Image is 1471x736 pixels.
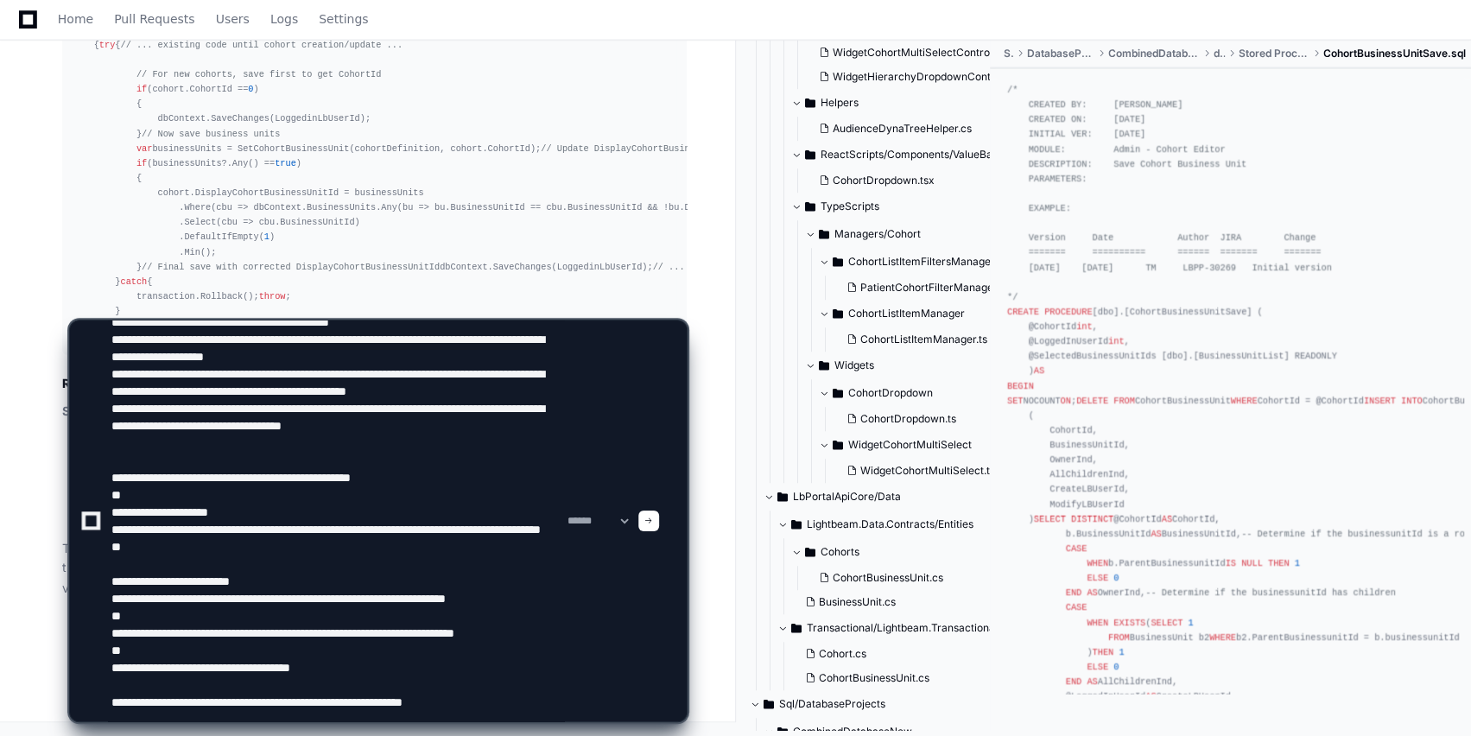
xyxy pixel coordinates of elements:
[142,262,440,272] span: // Final save with corrected DisplayCohortBusinessUnitId
[1004,47,1013,60] span: Sql
[840,276,1009,301] button: PatientCohortFilterManager.ts
[1108,47,1200,60] span: CombinedDatabaseNew
[833,174,935,188] span: CohortDropdown.tsx
[120,40,403,50] span: // ... existing code until cohort creation/update ...
[136,69,381,79] span: // For new cohorts, save first to get CohortId
[1214,47,1225,60] span: dbo
[264,232,269,242] span: 1
[653,262,796,272] span: // ... rest of the code ...
[1239,47,1309,60] span: Stored Procedures
[821,200,879,214] span: TypeScripts
[1007,85,1332,302] span: /* CREATED BY: [PERSON_NAME] CREATED ON: [DATE] INITIAL VER: [DATE] MODULE: Admin - Cohort Editor...
[805,145,815,166] svg: Directory
[791,142,1019,169] button: ReactScripts/Components/ValueBasedCare
[99,40,115,50] span: try
[58,14,93,24] span: Home
[833,47,1018,60] span: WidgetCohortMultiSelectController.cs
[136,143,152,154] span: var
[248,84,253,94] span: 0
[821,97,859,111] span: Helpers
[821,149,1019,162] span: ReactScripts/Components/ValueBasedCare
[833,252,843,273] svg: Directory
[834,228,921,242] span: Managers/Cohort
[805,197,815,218] svg: Directory
[812,117,1009,142] button: AudienceDynaTreeHelper.cs
[819,225,829,245] svg: Directory
[805,221,1019,249] button: Managers/Cohort
[319,14,368,24] span: Settings
[805,93,815,114] svg: Directory
[819,249,1019,276] button: CohortListItemFiltersManager
[812,66,1023,90] button: WidgetHierarchyDropdownController.cs
[142,129,280,139] span: // Now save business units
[275,158,296,168] span: true
[216,14,250,24] span: Users
[270,14,298,24] span: Logs
[848,256,995,270] span: CohortListItemFiltersManager
[860,282,1008,295] span: PatientCohortFilterManager.ts
[791,194,1019,221] button: TypeScripts
[833,71,1030,85] span: WidgetHierarchyDropdownController.cs
[541,143,886,154] span: // Update DisplayCohortBusinessUnitId with a valid BusinessUnitId
[136,158,147,168] span: if
[136,84,147,94] span: if
[791,90,1019,117] button: Helpers
[833,123,972,136] span: AudienceDynaTreeHelper.cs
[812,41,1023,66] button: WidgetCohortMultiSelectController.cs
[1323,47,1466,60] span: CohortBusinessUnitSave.sql
[1027,47,1094,60] span: DatabaseProjects
[114,14,194,24] span: Pull Requests
[812,169,1009,194] button: CohortDropdown.tsx
[73,23,676,349] div: { ( dbContext = GetDbContext()) ( transaction = dbContext.Database.BeginTransaction()) { { (cohor...
[120,276,147,287] span: catch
